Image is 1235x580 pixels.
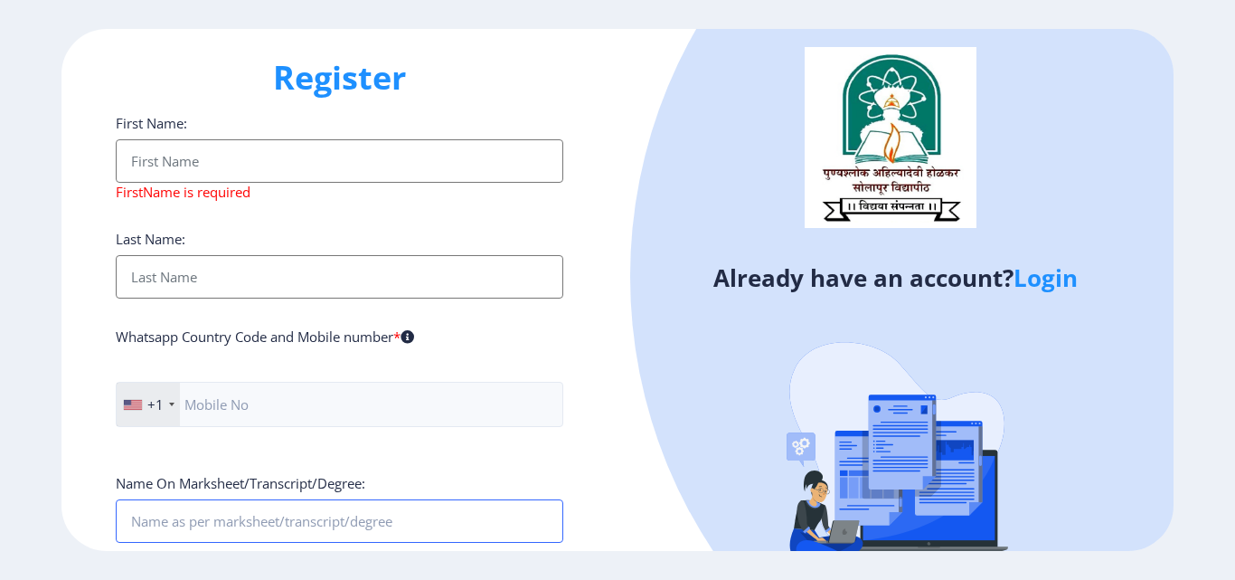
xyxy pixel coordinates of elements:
[116,255,563,299] input: Last Name
[116,328,414,346] label: Whatsapp Country Code and Mobile number
[116,114,187,132] label: First Name:
[805,47,976,228] img: logo
[117,383,180,426] div: United States: +1
[116,382,563,427] input: Mobile No
[116,56,563,100] h1: Register
[631,263,1160,292] h4: Already have an account?
[116,474,365,492] label: Name On Marksheet/Transcript/Degree:
[116,230,185,248] label: Last Name:
[1013,261,1078,294] a: Login
[116,183,250,201] span: FirstName is required
[147,395,164,414] div: +1
[116,139,563,183] input: First Name
[116,499,563,543] input: Name as per marksheet/transcript/degree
